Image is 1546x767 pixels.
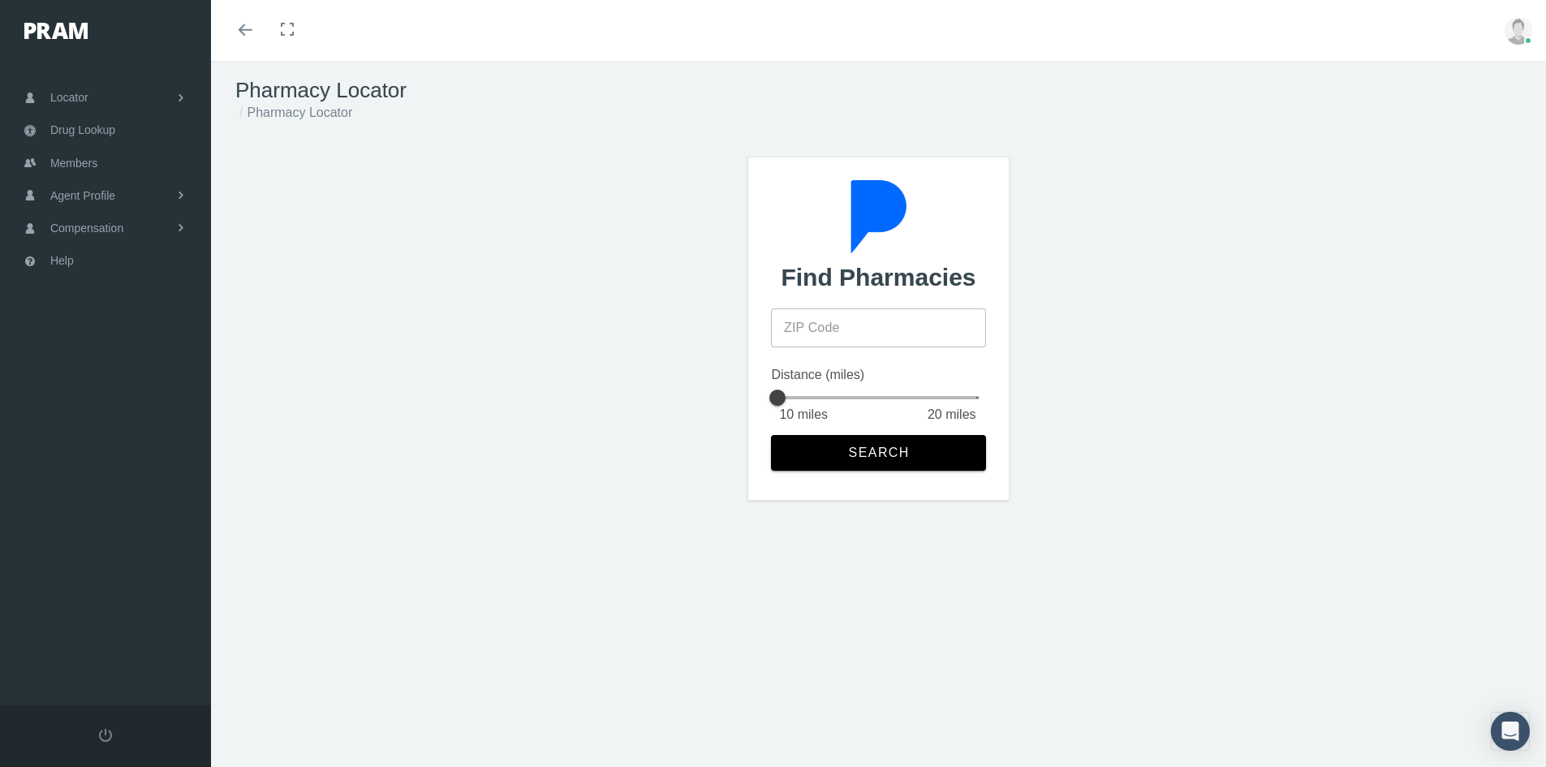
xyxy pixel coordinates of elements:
[235,103,352,123] li: Pharmacy Locator
[842,180,915,253] img: gecBt0JDzQm8O6kn25X4gW9lZq9CCVzdclDVqCHmA7bLfqN9fqRSwNmnCZ0K3CoNLSfwcuCe0bByAtsDYhs1pJzAV9A5Gk5OY...
[781,263,975,292] h2: Find Pharmacies
[928,405,976,424] div: 20 miles
[847,446,910,460] span: Search
[50,213,123,243] span: Compensation
[24,23,88,39] img: PRAM_20_x_78.png
[50,148,97,179] span: Members
[1491,712,1530,751] div: Open Intercom Messenger
[779,405,828,424] div: 10 miles
[771,365,985,385] div: Distance (miles)
[50,114,115,145] span: Drug Lookup
[50,82,88,113] span: Locator
[50,180,115,211] span: Agent Profile
[235,78,1522,103] h1: Pharmacy Locator
[1505,17,1532,45] img: user-placeholder.jpg
[50,245,74,276] span: Help
[771,435,985,471] button: Search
